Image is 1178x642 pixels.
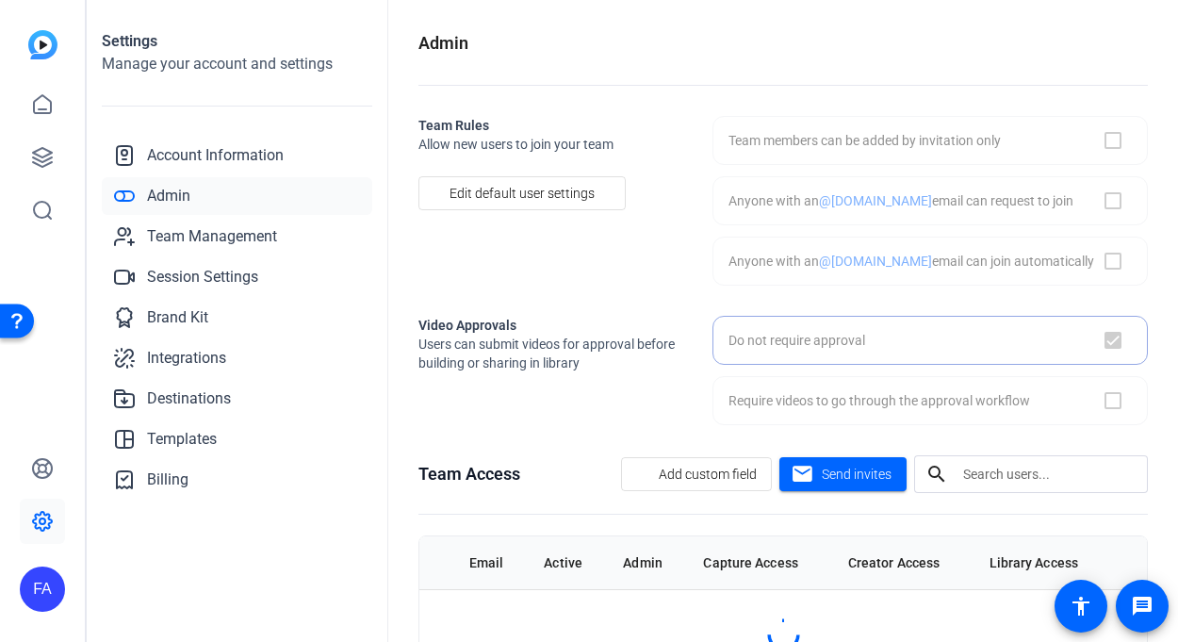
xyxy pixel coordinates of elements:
span: Integrations [147,347,226,370]
span: Templates [147,428,217,451]
th: Library Access [974,536,1112,589]
span: Team Management [147,225,277,248]
mat-icon: mail [791,463,814,486]
a: Session Settings [102,258,372,296]
div: Require videos to go through the approval workflow [728,391,1030,410]
span: Edit default user settings [450,175,595,211]
a: Templates [102,420,372,458]
div: Anyone with an email can request to join [728,191,1073,210]
h1: Admin [418,30,468,57]
span: Add custom field [659,456,757,492]
h1: Settings [102,30,372,53]
input: Search users... [963,463,1133,486]
img: blue-gradient.svg [28,30,57,59]
a: Destinations [102,380,372,418]
span: Allow new users to join your team [418,135,682,154]
span: Brand Kit [147,306,208,329]
th: Capture Access [688,536,832,589]
span: Destinations [147,387,231,410]
span: @[DOMAIN_NAME] [819,254,932,269]
h1: Team Access [418,461,520,487]
a: Brand Kit [102,299,372,337]
mat-icon: accessibility [1070,595,1092,617]
th: Creator Access [833,536,974,589]
button: Edit default user settings [418,176,626,210]
mat-icon: search [914,463,959,486]
button: Add custom field [621,457,772,491]
h2: Team Rules [418,116,682,135]
a: Integrations [102,339,372,377]
a: Account Information [102,137,372,174]
span: Account Information [147,144,284,167]
span: Send invites [822,465,892,485]
a: Team Management [102,218,372,255]
div: Team members can be added by invitation only [728,131,1001,150]
th: Admin [608,536,688,589]
th: Active [529,536,608,589]
span: Session Settings [147,266,258,288]
div: Anyone with an email can join automatically [728,252,1094,271]
h2: Manage your account and settings [102,53,372,75]
span: @[DOMAIN_NAME] [819,193,932,208]
button: Send invites [779,457,907,491]
mat-icon: message [1131,595,1153,617]
div: Do not require approval [728,331,865,350]
div: FA [20,567,65,612]
span: Admin [147,185,190,207]
h2: Video Approvals [418,316,682,335]
th: Email [454,536,529,589]
a: Billing [102,461,372,499]
span: Billing [147,469,188,491]
span: Users can submit videos for approval before building or sharing in library [418,335,682,372]
a: Admin [102,177,372,215]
